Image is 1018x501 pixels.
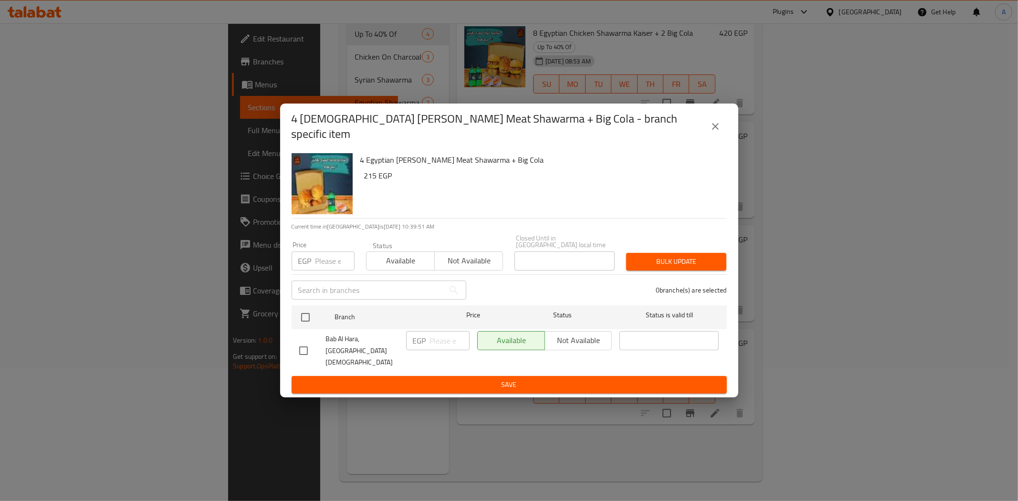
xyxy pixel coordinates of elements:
button: Not available [434,251,503,271]
span: Status [513,309,612,321]
span: Status is valid till [619,309,719,321]
button: Available [366,251,435,271]
button: Bulk update [626,253,726,271]
span: Branch [335,311,434,323]
span: Bulk update [634,256,719,268]
h6: 4 Egyptian [PERSON_NAME] Meat Shawarma + Big Cola [360,153,719,167]
p: Current time in [GEOGRAPHIC_DATA] is [DATE] 10:39:51 AM [292,222,727,231]
span: Not available [439,254,499,268]
span: Price [441,309,505,321]
span: Available [370,254,431,268]
h6: 215 EGP [364,169,719,182]
button: Save [292,376,727,394]
p: EGP [413,335,426,346]
input: Search in branches [292,281,444,300]
input: Please enter price [430,331,470,350]
img: 4 Egyptian Kaiser Meat Shawarma + Big Cola [292,153,353,214]
p: 0 branche(s) are selected [656,285,727,295]
p: EGP [298,255,312,267]
input: Please enter price [315,251,355,271]
span: Save [299,379,719,391]
span: Bab Al Hara, [GEOGRAPHIC_DATA] [DEMOGRAPHIC_DATA] [326,333,399,369]
button: close [704,115,727,138]
h2: 4 [DEMOGRAPHIC_DATA] [PERSON_NAME] Meat Shawarma + Big Cola - branch specific item [292,111,704,142]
